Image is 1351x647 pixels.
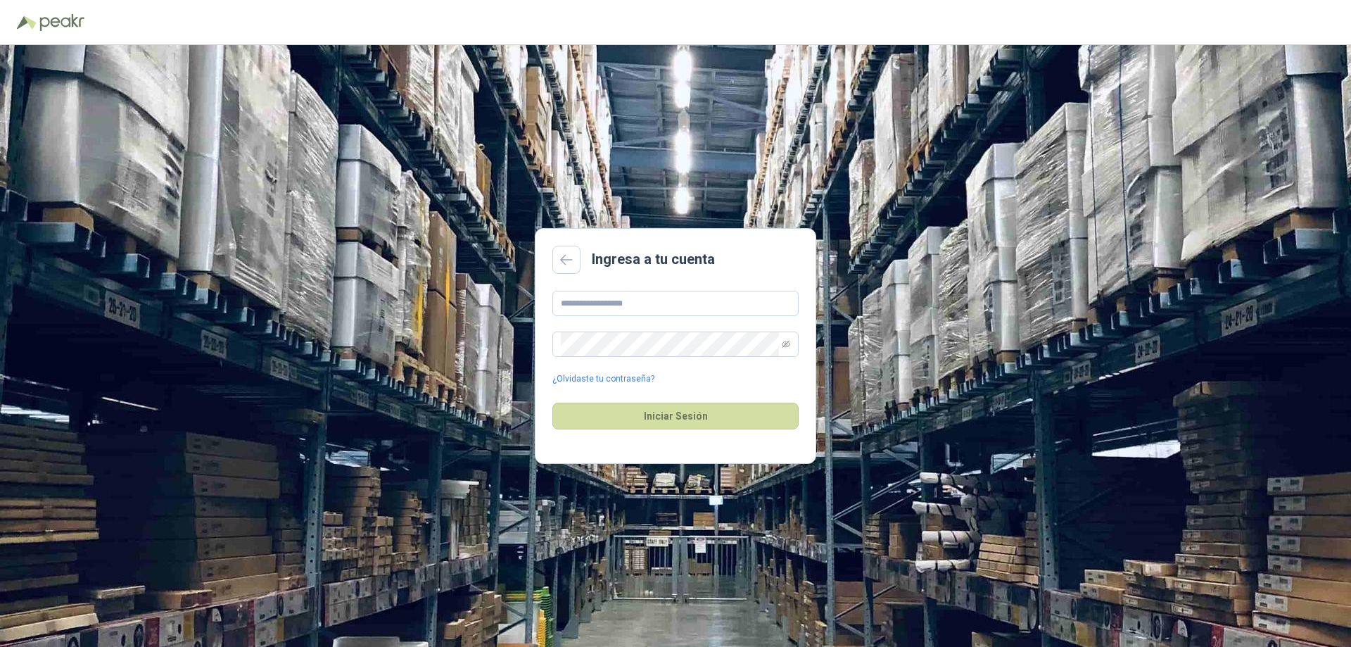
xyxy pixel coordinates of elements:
span: eye-invisible [782,340,790,348]
a: ¿Olvidaste tu contraseña? [552,372,654,386]
button: Iniciar Sesión [552,403,799,429]
img: Peakr [39,14,84,31]
h2: Ingresa a tu cuenta [592,249,715,270]
img: Logo [17,15,37,30]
